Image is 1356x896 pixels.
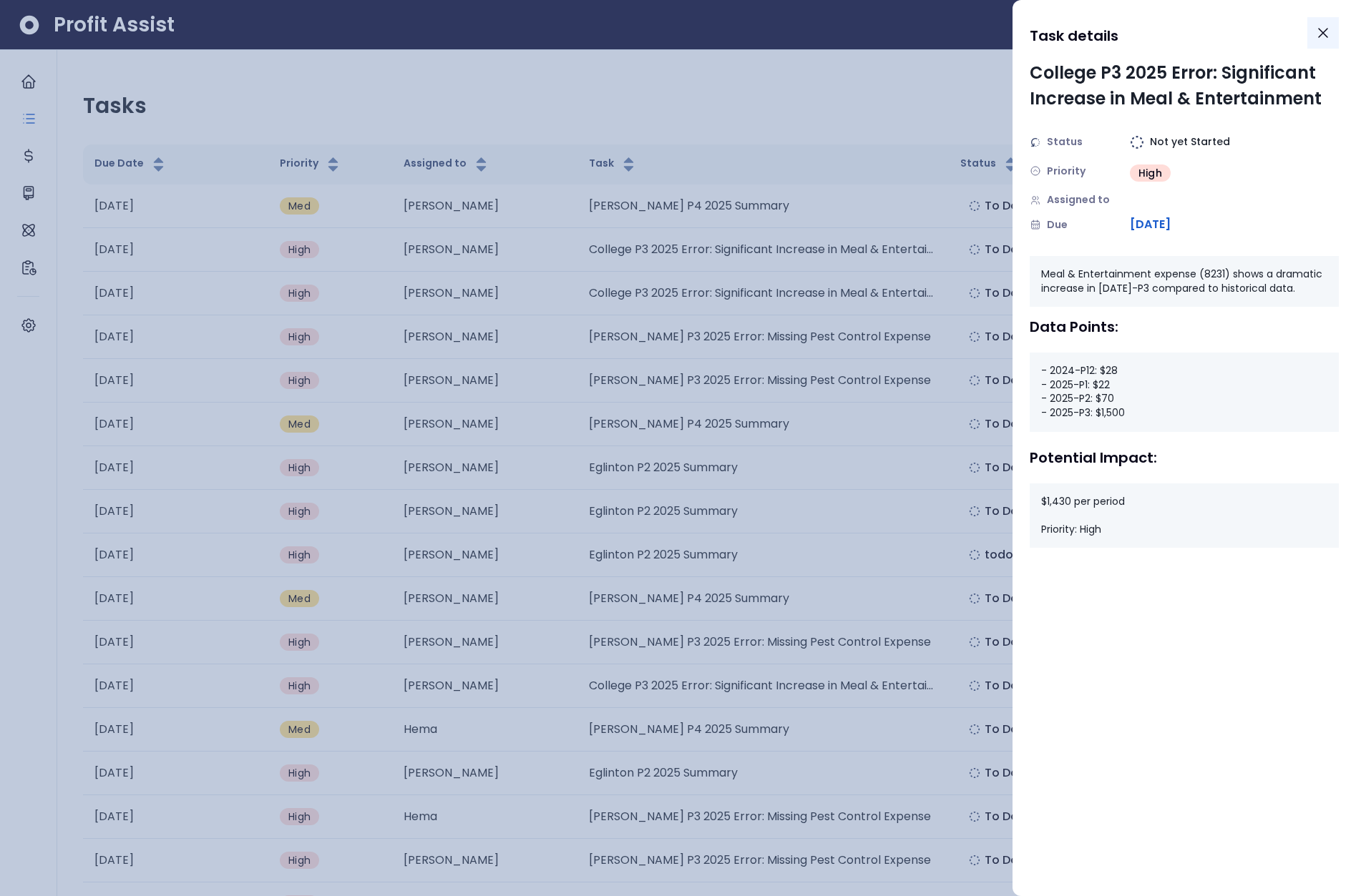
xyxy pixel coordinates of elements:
img: Status [1030,137,1041,148]
div: College P3 2025 Error: Significant Increase in Meal & Entertainment [1030,60,1339,112]
img: Not yet Started [1130,135,1144,149]
span: Status [1047,134,1083,149]
button: Close [1307,17,1339,49]
span: Due [1047,217,1068,232]
span: High [1138,166,1162,180]
span: Priority [1047,164,1086,179]
div: $1,430 per period Priority: High [1030,483,1339,548]
span: [DATE] [1130,216,1171,233]
div: Potential Impact: [1030,449,1339,466]
span: Assigned to [1047,192,1110,207]
h1: Task details [1030,23,1118,49]
div: - 2024-P12: $28 - 2025-P1: $22 - 2025-P2: $70 - 2025-P3: $1,500 [1030,353,1339,431]
div: Meal & Entertainment expense (8231) shows a dramatic increase in [DATE]-P3 compared to historical... [1030,256,1339,307]
div: Data Points: [1030,318,1339,335]
span: Not yet Started [1150,134,1230,149]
